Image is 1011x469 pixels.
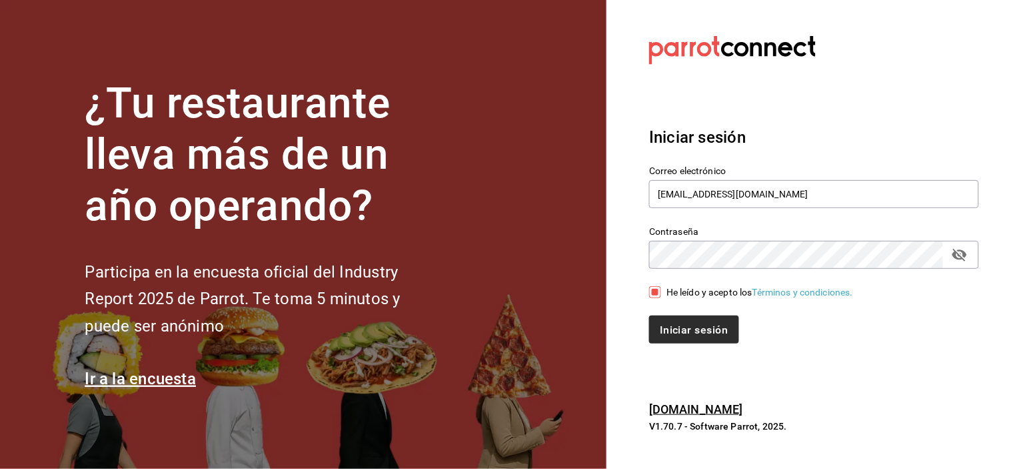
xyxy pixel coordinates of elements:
[948,244,971,266] button: campo de contraseña
[649,402,743,416] a: [DOMAIN_NAME]
[649,316,738,344] button: Iniciar sesión
[649,421,787,432] font: V1.70.7 - Software Parrot, 2025.
[649,166,726,177] font: Correo electrónico
[752,287,853,298] a: Términos y condiciones.
[649,227,698,238] font: Contraseña
[649,128,746,147] font: Iniciar sesión
[85,78,390,231] font: ¿Tu restaurante lleva más de un año operando?
[666,287,752,298] font: He leído y acepto los
[85,263,400,336] font: Participa en la encuesta oficial del Industry Report 2025 de Parrot. Te toma 5 minutos y puede se...
[649,180,979,208] input: Ingresa tu correo electrónico
[85,370,196,388] a: Ir a la encuesta
[660,323,728,336] font: Iniciar sesión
